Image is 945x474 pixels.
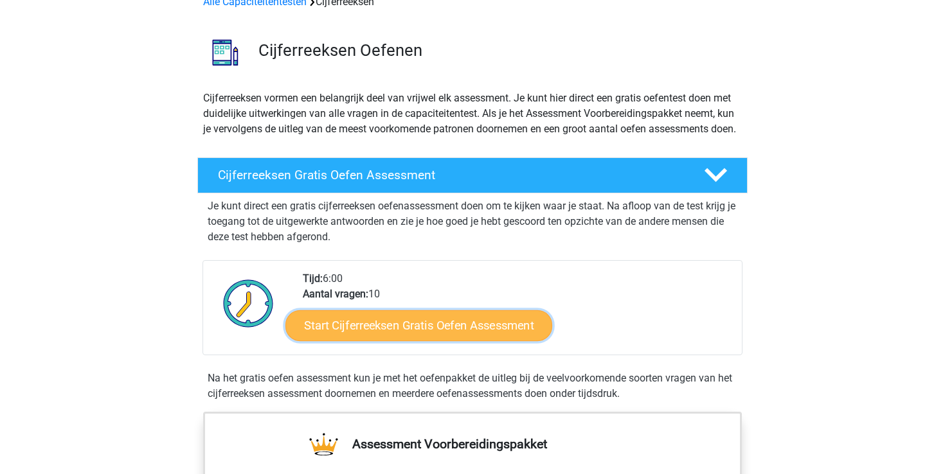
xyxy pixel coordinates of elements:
[303,288,368,300] b: Aantal vragen:
[203,371,742,401] div: Na het gratis oefen assessment kun je met het oefenpakket de uitleg bij de veelvoorkomende soorte...
[192,157,753,193] a: Cijferreeksen Gratis Oefen Assessment
[216,271,281,335] img: Klok
[208,198,737,245] p: Je kunt direct een gratis cijferreeksen oefenassessment doen om te kijken waar je staat. Na afloo...
[218,168,683,182] h4: Cijferreeksen Gratis Oefen Assessment
[258,40,737,60] h3: Cijferreeksen Oefenen
[303,272,323,285] b: Tijd:
[285,310,552,340] a: Start Cijferreeksen Gratis Oefen Assessment
[203,91,742,137] p: Cijferreeksen vormen een belangrijk deel van vrijwel elk assessment. Je kunt hier direct een grat...
[198,25,253,80] img: cijferreeksen
[293,271,741,355] div: 6:00 10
